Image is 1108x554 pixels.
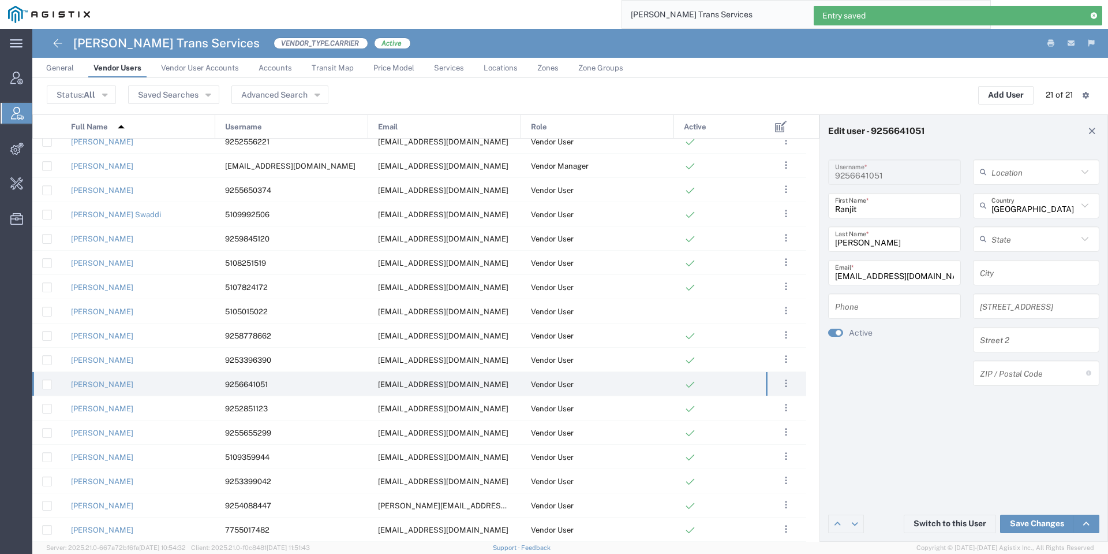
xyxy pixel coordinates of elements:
span: . . . [785,498,787,512]
button: ... [778,181,794,198]
a: [PERSON_NAME] [71,526,133,534]
span: 9255655299 [225,429,271,437]
span: Vendor User [531,526,574,534]
span: dhillon0506@hotmail.com [378,137,508,146]
span: Accounts [259,64,292,72]
span: . . . [785,401,787,415]
img: logo [8,6,90,23]
span: 5107824172 [225,283,268,292]
span: General [46,64,74,72]
span: Services [434,64,464,72]
span: 9255650374 [225,186,271,195]
span: . . . [785,158,787,172]
a: Save Changes [1000,515,1074,533]
button: ... [778,400,794,416]
span: Price Model [373,64,414,72]
span: pablatrucking@gmail.com [378,307,508,316]
a: [PERSON_NAME] [71,332,133,340]
span: Copyright © [DATE]-[DATE] Agistix Inc., All Rights Reserved [916,543,1094,553]
span: meharsingh1668@yahoo.com [378,356,508,365]
span: Active [684,115,706,139]
span: 5109359944 [225,453,269,462]
span: 9258778662 [225,332,271,340]
span: sukhsandhu1987@gmail.com [378,453,508,462]
span: mandeepkaura1997@icloud.com [378,332,508,340]
span: Entry saved [822,10,866,22]
button: ... [778,424,794,440]
button: ... [778,133,794,149]
button: ... [778,206,794,222]
span: robertschiller1212@yahoo.com [378,404,508,413]
span: Role [531,115,547,139]
span: Client: 2025.21.0-f0c8481 [191,544,310,551]
span: ranjitsingh2635@yahoo.com [378,380,508,389]
a: Edit previous row [829,515,846,533]
a: [PERSON_NAME] [71,429,133,437]
a: [PERSON_NAME] [71,501,133,510]
span: 9252851123 [225,404,268,413]
span: 9256641051 [225,380,268,389]
button: ... [778,375,794,392]
span: Vendor User [531,186,574,195]
span: 9253396390 [225,356,271,365]
button: ... [778,254,794,270]
a: [PERSON_NAME] Swaddi [71,210,161,219]
a: [PERSON_NAME] [71,453,133,462]
button: ... [778,303,794,319]
span: Locations [484,64,518,72]
span: . . . [785,425,787,439]
span: 9254088447 [225,501,271,510]
button: Switch to this User [904,515,996,533]
span: Vendor User [531,501,574,510]
span: 7755017482 [225,526,269,534]
span: . . . [785,183,787,196]
span: Zone Groups [578,64,623,72]
span: . . . [785,255,787,269]
span: . . . [785,134,787,148]
a: [PERSON_NAME] [71,162,133,170]
span: Vendor User [531,283,574,292]
span: [DATE] 11:51:43 [267,544,310,551]
a: [PERSON_NAME] [71,235,133,243]
button: ... [778,278,794,295]
span: Vendor User [531,210,574,219]
span: swaddi93inc@gmail.com [378,210,508,219]
span: karmitsarhai46@gmail.com [378,283,508,292]
button: ... [778,497,794,513]
span: . . . [785,474,787,488]
button: ... [778,327,794,343]
button: ... [778,351,794,367]
span: dispatch@dhillontransinc.com [225,162,355,170]
span: Transit Map [312,64,354,72]
a: Support [493,544,522,551]
span: . . . [785,522,787,536]
span: Username [225,115,262,139]
span: tony_mnhs@yahoo.com [378,501,571,510]
button: ... [778,230,794,246]
span: All [84,90,95,99]
a: Feedback [521,544,551,551]
input: Search for shipment number, reference number [622,1,973,28]
h4: [PERSON_NAME] Trans Services [73,29,260,58]
a: [PERSON_NAME] [71,356,133,365]
span: ks184473@gmail.com [378,235,508,243]
span: . . . [785,231,787,245]
span: Active [374,38,411,49]
span: 9252556221 [225,137,269,146]
span: . . . [785,280,787,293]
span: Vendor Users [93,64,141,72]
a: [PERSON_NAME] [71,186,133,195]
span: Server: 2025.21.0-667a72bf6fa [46,544,186,551]
label: Active [849,327,873,339]
span: . . . [785,304,787,318]
span: Vendor User [531,332,574,340]
span: Full Name [71,115,108,139]
button: ... [778,448,794,464]
div: 21 of 21 [1046,89,1073,101]
span: Vendor User [531,259,574,267]
a: [PERSON_NAME] [71,477,133,486]
span: dhillon925@yahoo.com [378,429,508,437]
span: sahiabmomi@gmail.com [378,259,508,267]
span: Vendor User [531,477,574,486]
